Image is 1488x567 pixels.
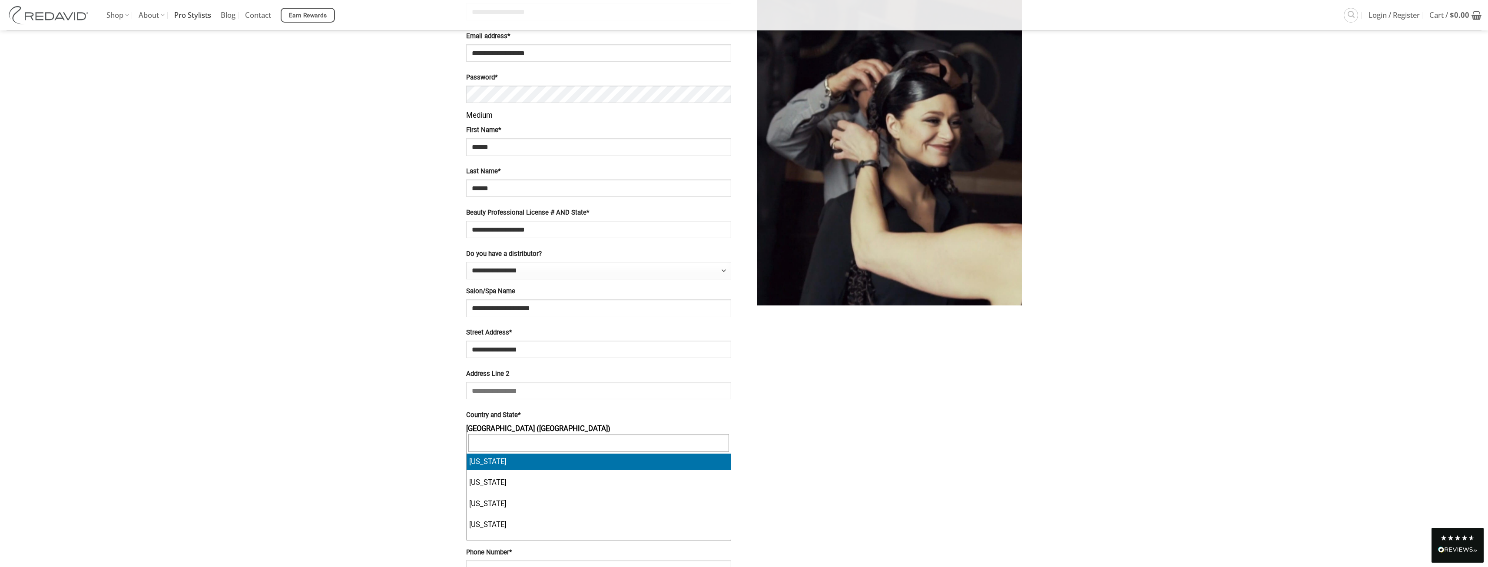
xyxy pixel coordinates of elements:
li: [US_STATE] [467,538,731,555]
img: REVIEWS.io [1438,547,1477,553]
span: Cart / [1429,4,1469,26]
span: Login / Register [1369,4,1420,26]
a: Search [1344,8,1358,22]
li: [US_STATE] [467,517,731,534]
label: Street Address [466,328,731,338]
label: Do you have a distributor? [466,249,731,259]
div: Medium [466,110,731,122]
span: $ [1450,10,1454,20]
div: Read All Reviews [1432,528,1484,563]
label: Beauty Professional License # AND State [466,208,731,218]
li: [US_STATE] [467,454,731,471]
img: REDAVID Salon Products | United States [7,6,93,24]
label: Password [466,73,731,83]
div: Read All Reviews [1438,545,1477,556]
label: Country and State [466,410,731,421]
li: [US_STATE] [467,496,731,513]
strong: [GEOGRAPHIC_DATA] ([GEOGRAPHIC_DATA]) [466,424,610,433]
label: Salon/Spa Name [466,286,731,297]
a: Earn Rewards [281,8,335,23]
label: First Name [466,125,731,136]
span: Earn Rewards [289,11,327,20]
label: Last Name [466,166,731,177]
label: Email address [466,31,731,42]
label: Address Line 2 [466,369,731,379]
div: 4.8 Stars [1440,534,1475,541]
label: Phone Number [466,547,731,558]
li: [US_STATE] [467,474,731,491]
bdi: 0.00 [1450,10,1469,20]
